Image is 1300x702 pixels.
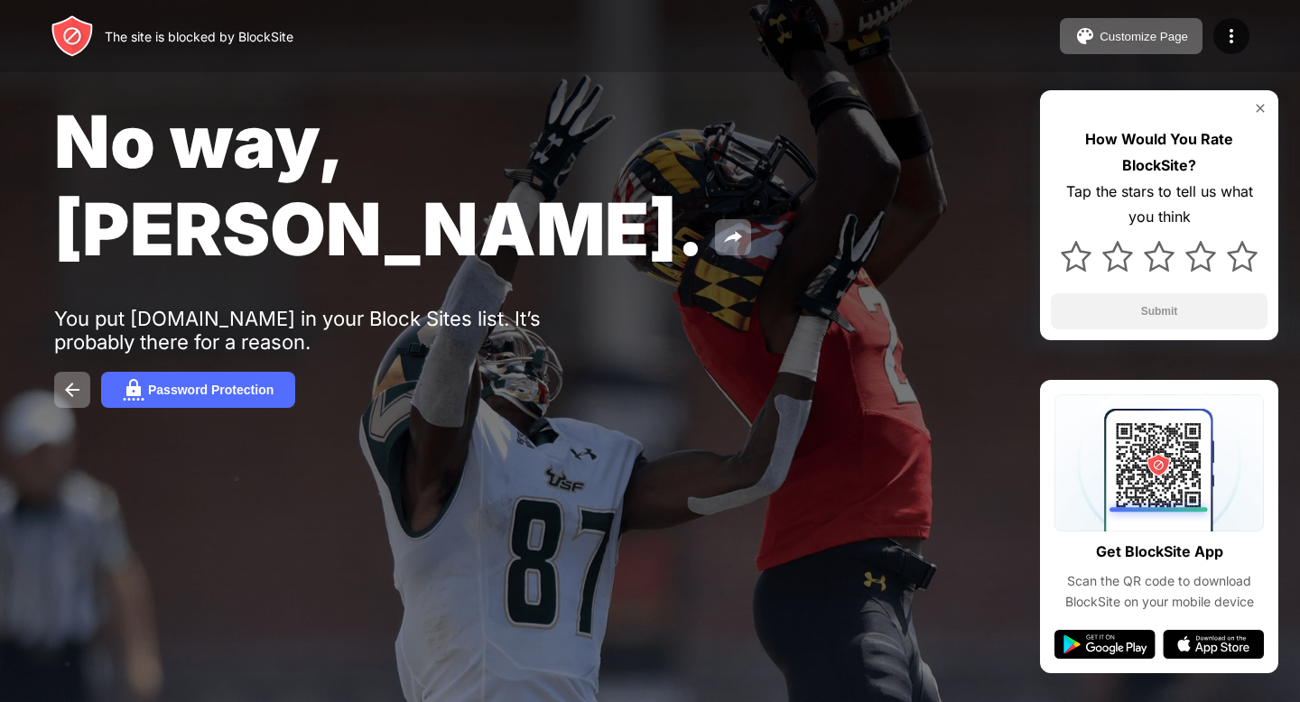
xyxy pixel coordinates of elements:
span: No way, [PERSON_NAME]. [54,97,704,272]
div: Scan the QR code to download BlockSite on your mobile device [1054,571,1264,612]
img: menu-icon.svg [1221,25,1242,47]
div: The site is blocked by BlockSite [105,29,293,44]
img: star.svg [1061,241,1091,272]
img: pallet.svg [1074,25,1096,47]
img: star.svg [1227,241,1258,272]
img: star.svg [1144,241,1175,272]
img: app-store.svg [1163,630,1264,659]
div: Customize Page [1100,30,1188,43]
div: Get BlockSite App [1096,539,1223,565]
button: Password Protection [101,372,295,408]
img: rate-us-close.svg [1253,101,1267,115]
img: password.svg [123,379,144,401]
div: Password Protection [148,383,274,397]
img: share.svg [722,226,744,248]
img: header-logo.svg [51,14,94,58]
div: How Would You Rate BlockSite? [1051,126,1267,179]
div: You put [DOMAIN_NAME] in your Block Sites list. It’s probably there for a reason. [54,307,612,354]
button: Customize Page [1060,18,1202,54]
button: Submit [1051,293,1267,329]
img: star.svg [1185,241,1216,272]
img: google-play.svg [1054,630,1156,659]
img: star.svg [1102,241,1133,272]
img: back.svg [61,379,83,401]
div: Tap the stars to tell us what you think [1051,179,1267,231]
